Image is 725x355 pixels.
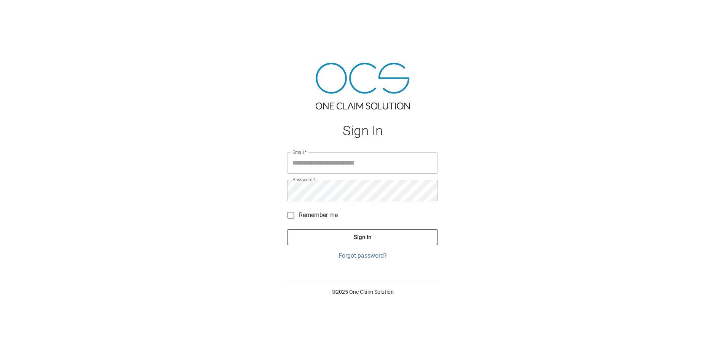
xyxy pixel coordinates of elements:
[292,176,315,183] label: Password
[287,288,438,296] p: © 2025 One Claim Solution
[287,229,438,245] button: Sign In
[292,149,307,155] label: Email
[287,251,438,260] a: Forgot password?
[316,63,410,109] img: ocs-logo-tra.png
[299,211,338,220] span: Remember me
[287,123,438,139] h1: Sign In
[9,5,40,20] img: ocs-logo-white-transparent.png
